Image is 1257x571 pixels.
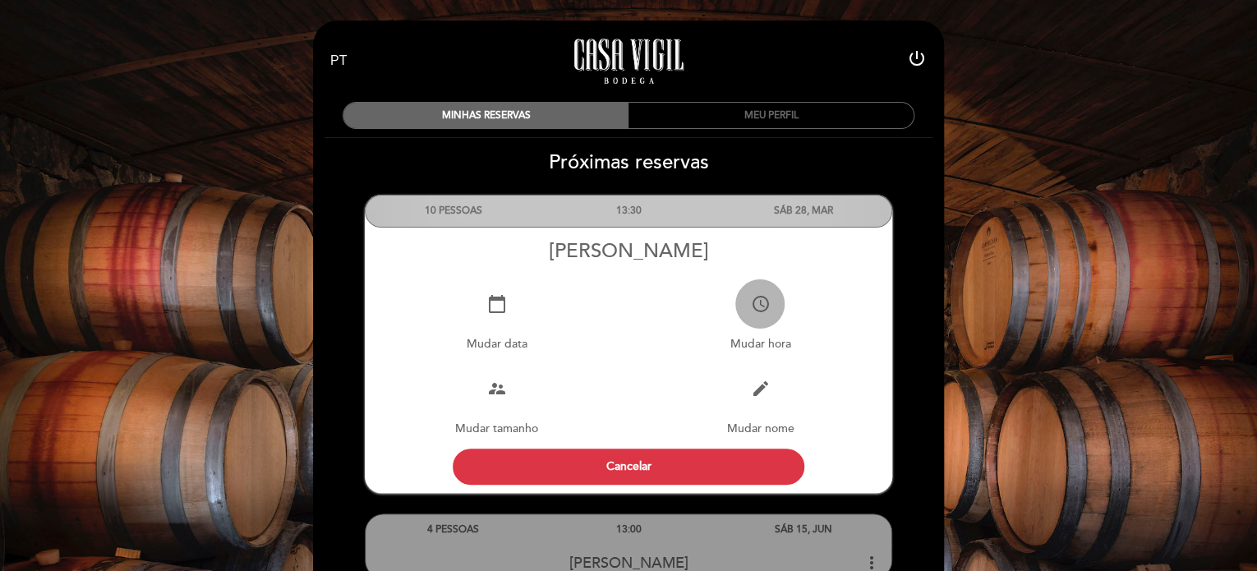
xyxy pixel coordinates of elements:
[312,150,945,174] h2: Próximas reservas
[541,196,716,226] div: 13:30
[487,379,507,398] i: supervisor_account
[907,48,927,74] button: power_settings_new
[526,39,731,84] a: Casa Vigil - Restaurante
[366,514,541,545] div: 4 PESSOAS
[472,279,522,329] button: calendar_today
[453,449,804,485] button: Cancelar
[455,421,538,435] span: Mudar tamanho
[750,379,770,398] i: edit
[343,103,628,128] div: MINHAS RESERVAS
[750,294,770,314] i: access_time
[467,337,527,351] span: Mudar data
[365,239,892,263] div: [PERSON_NAME]
[716,196,891,226] div: SÁB 28, MAR
[735,279,785,329] button: access_time
[541,514,716,545] div: 13:00
[726,421,794,435] span: Mudar nome
[628,103,914,128] div: MEU PERFIL
[730,337,790,351] span: Mudar hora
[907,48,927,68] i: power_settings_new
[735,364,785,413] button: edit
[472,364,522,413] button: supervisor_account
[487,294,507,314] i: calendar_today
[366,196,541,226] div: 10 PESSOAS
[716,514,891,545] div: SÁB 15, JUN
